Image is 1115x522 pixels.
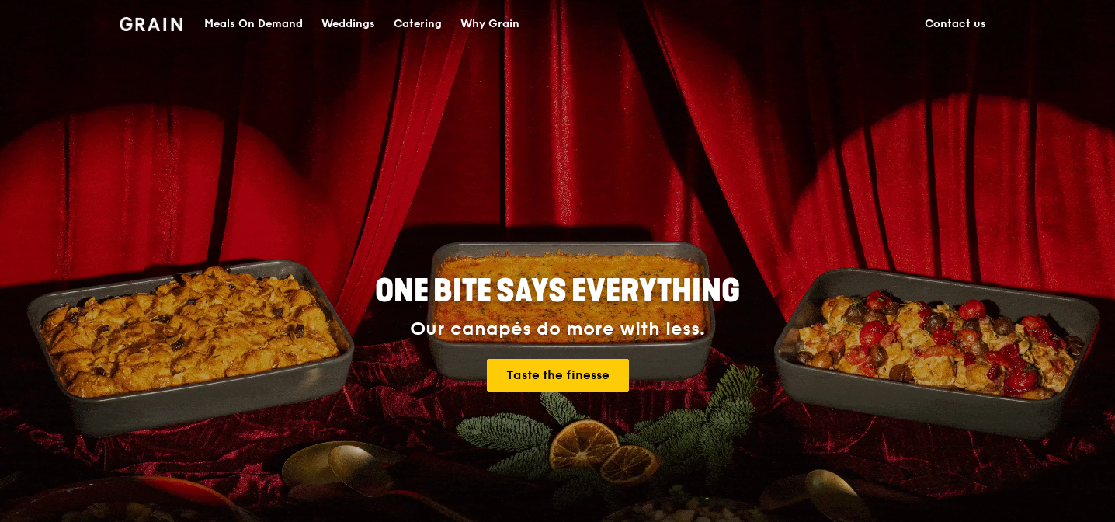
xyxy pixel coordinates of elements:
a: Catering [384,1,451,47]
a: Weddings [312,1,384,47]
a: Why Grain [451,1,529,47]
div: Meals On Demand [204,1,303,47]
img: Grain [120,17,182,31]
a: Contact us [915,1,995,47]
div: Our canapés do more with less. [278,318,837,340]
a: Taste the finesse [487,359,629,391]
div: Weddings [321,1,375,47]
div: Catering [394,1,442,47]
span: ONE BITE SAYS EVERYTHING [375,273,740,310]
div: Why Grain [460,1,519,47]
